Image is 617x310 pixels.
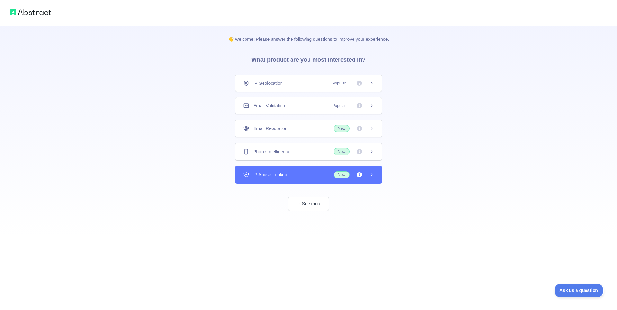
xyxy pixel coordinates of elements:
[253,172,287,178] span: IP Abuse Lookup
[334,171,350,178] span: New
[555,284,604,297] iframe: Toggle Customer Support
[253,125,288,132] span: Email Reputation
[329,102,350,109] span: Popular
[218,26,399,42] p: 👋 Welcome! Please answer the following questions to improve your experience.
[253,102,285,109] span: Email Validation
[10,8,51,17] img: Abstract logo
[253,80,283,86] span: IP Geolocation
[253,148,290,155] span: Phone Intelligence
[288,197,329,211] button: See more
[329,80,350,86] span: Popular
[334,148,350,155] span: New
[334,125,350,132] span: New
[241,42,376,75] h3: What product are you most interested in?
